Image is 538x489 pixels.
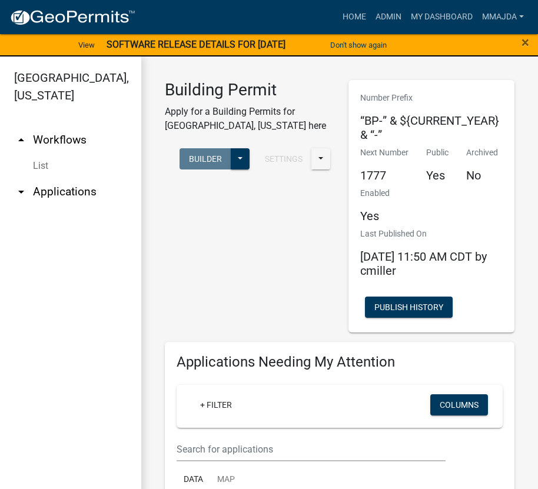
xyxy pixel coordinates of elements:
[14,133,28,147] i: arrow_drop_up
[360,114,503,142] h5: “BP-” & ${CURRENT_YEAR} & “-”
[360,147,409,159] p: Next Number
[360,209,390,223] h5: Yes
[365,297,453,318] button: Publish History
[177,437,446,461] input: Search for applications
[338,6,371,28] a: Home
[466,147,498,159] p: Archived
[430,394,488,415] button: Columns
[165,105,331,133] p: Apply for a Building Permits for [GEOGRAPHIC_DATA], [US_STATE] here
[14,185,28,199] i: arrow_drop_down
[360,92,503,104] p: Number Prefix
[191,394,241,415] a: + Filter
[466,168,498,182] h5: No
[522,34,529,51] span: ×
[255,148,312,169] button: Settings
[177,354,503,371] h4: Applications Needing My Attention
[360,228,503,240] p: Last Published On
[477,6,529,28] a: mmajda
[326,35,391,55] button: Don't show again
[107,39,285,50] strong: SOFTWARE RELEASE DETAILS FOR [DATE]
[426,147,449,159] p: Public
[360,168,409,182] h5: 1777
[165,80,331,100] h3: Building Permit
[360,250,487,278] span: [DATE] 11:50 AM CDT by cmiller
[522,35,529,49] button: Close
[426,168,449,182] h5: Yes
[365,303,453,312] wm-modal-confirm: Workflow Publish History
[371,6,406,28] a: Admin
[360,187,390,199] p: Enabled
[74,35,99,55] a: View
[180,148,231,169] button: Builder
[406,6,477,28] a: My Dashboard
